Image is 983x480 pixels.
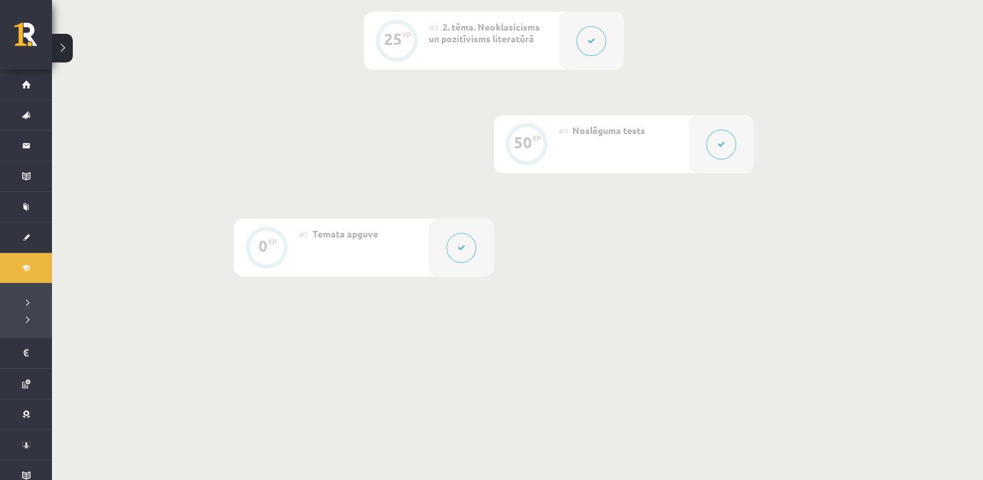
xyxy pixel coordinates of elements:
div: XP [402,31,411,38]
span: #4 [559,126,568,136]
a: Rīgas 1. Tālmācības vidusskola [14,23,52,55]
div: 25 [384,33,402,45]
div: XP [532,135,541,142]
div: 0 [259,240,268,252]
span: 2. tēma. Neoklasicisms un pozitīvisms literatūrā [429,21,540,44]
span: #5 [299,229,309,239]
span: Temata apguve [313,228,378,239]
span: Noslēguma tests [572,124,645,136]
span: #3 [429,22,439,33]
div: 50 [514,137,532,148]
div: XP [268,238,277,245]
